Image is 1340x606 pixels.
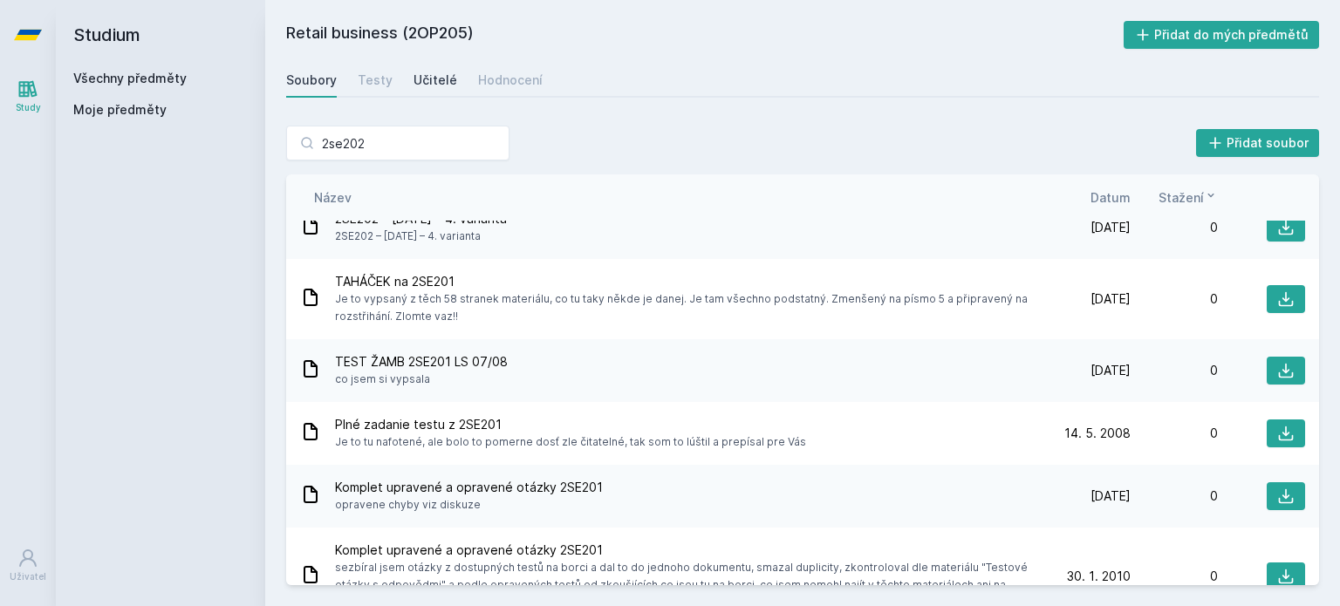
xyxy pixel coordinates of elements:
h2: Retail business (2OP205) [286,21,1124,49]
a: Testy [358,63,393,98]
div: 0 [1131,425,1218,442]
span: Komplet upravené a opravené otázky 2SE201 [335,541,1036,559]
div: Soubory [286,71,337,89]
button: Název [314,188,352,207]
span: Je to tu nafotené, ale bolo to pomerne dosť zle čitatelné, tak som to lúštil a prepísal pre Vás [335,433,806,451]
a: Study [3,70,52,123]
button: Datum [1090,188,1131,207]
span: Moje předměty [73,101,167,119]
div: Study [16,101,41,114]
a: Všechny předměty [73,71,187,85]
span: [DATE] [1090,487,1131,505]
button: Přidat do mých předmětů [1124,21,1320,49]
input: Hledej soubor [286,126,509,160]
span: co jsem si vypsala [335,371,508,388]
span: TAHÁČEK na 2SE201 [335,273,1036,290]
div: 0 [1131,487,1218,505]
span: opravene chyby viz diskuze [335,496,603,514]
button: Přidat soubor [1196,129,1320,157]
span: 30. 1. 2010 [1067,568,1131,585]
span: Je to vypsaný z těch 58 stranek materiálu, co tu taky někde je danej. Je tam všechno podstatný. Z... [335,290,1036,325]
span: Plné zadanie testu z 2SE201 [335,416,806,433]
div: Hodnocení [478,71,543,89]
div: 0 [1131,362,1218,379]
a: Učitelé [414,63,457,98]
button: Stažení [1159,188,1218,207]
span: [DATE] [1090,219,1131,236]
span: [DATE] [1090,290,1131,308]
div: Testy [358,71,393,89]
a: Uživatel [3,539,52,592]
span: TEST ŽAMB 2SE201 LS 07/08 [335,353,508,371]
span: [DATE] [1090,362,1131,379]
span: Stažení [1159,188,1204,207]
div: 0 [1131,290,1218,308]
span: Komplet upravené a opravené otázky 2SE201 [335,479,603,496]
a: Soubory [286,63,337,98]
a: Hodnocení [478,63,543,98]
div: 0 [1131,568,1218,585]
span: 2SE202 – [DATE] – 4. varianta [335,228,507,245]
div: Učitelé [414,71,457,89]
div: 0 [1131,219,1218,236]
div: Uživatel [10,570,46,583]
span: 14. 5. 2008 [1064,425,1131,442]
